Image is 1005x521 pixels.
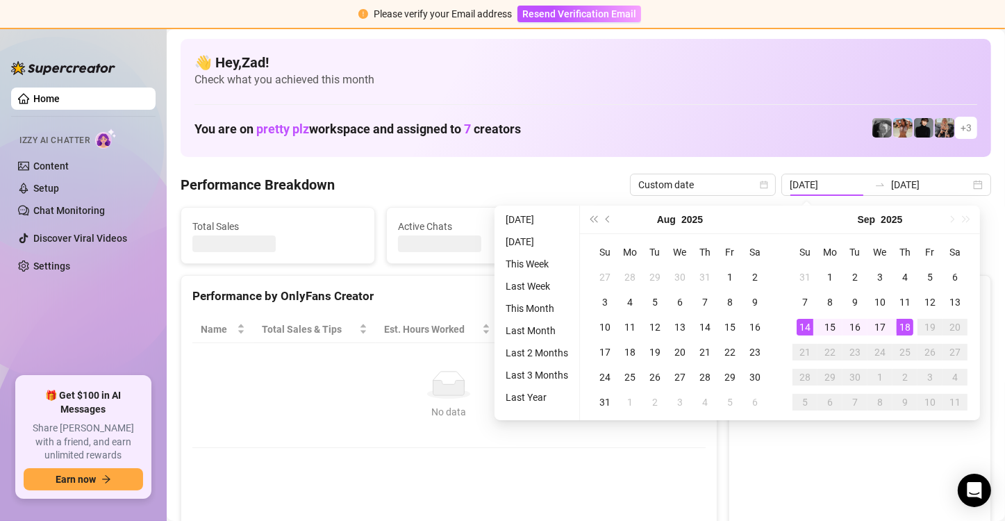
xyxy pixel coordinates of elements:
[384,322,479,337] div: Est. Hours Worked
[961,120,972,135] span: + 3
[935,118,954,138] img: Violet
[591,316,705,343] th: Chat Conversion
[33,233,127,244] a: Discover Viral Videos
[874,179,886,190] span: to
[24,389,143,416] span: 🎁 Get $100 in AI Messages
[33,93,60,104] a: Home
[56,474,96,485] span: Earn now
[33,260,70,272] a: Settings
[194,122,521,137] h1: You are on workspace and assigned to creators
[95,129,117,149] img: AI Chatter
[33,183,59,194] a: Setup
[24,468,143,490] button: Earn nowarrow-right
[101,474,111,484] span: arrow-right
[256,122,309,136] span: pretty plz
[522,8,636,19] span: Resend Verification Email
[194,72,977,88] span: Check what you achieved this month
[893,118,913,138] img: Amber
[599,322,686,337] span: Chat Conversion
[740,287,979,306] div: Sales by OnlyFans Creator
[24,422,143,463] span: Share [PERSON_NAME] with a friend, and earn unlimited rewards
[507,322,572,337] span: Sales / Hour
[790,177,869,192] input: Start date
[254,316,376,343] th: Total Sales & Tips
[914,118,933,138] img: Camille
[33,160,69,172] a: Content
[374,6,512,22] div: Please verify your Email address
[33,205,105,216] a: Chat Monitoring
[604,219,774,234] span: Messages Sent
[192,219,363,234] span: Total Sales
[464,122,471,136] span: 7
[517,6,641,22] button: Resend Verification Email
[194,53,977,72] h4: 👋 Hey, Zad !
[874,179,886,190] span: swap-right
[891,177,970,192] input: End date
[181,175,335,195] h4: Performance Breakdown
[19,134,90,147] span: Izzy AI Chatter
[760,181,768,189] span: calendar
[262,322,356,337] span: Total Sales & Tips
[358,9,368,19] span: exclamation-circle
[11,61,115,75] img: logo-BBDzfeDw.svg
[192,316,254,343] th: Name
[201,322,234,337] span: Name
[398,219,569,234] span: Active Chats
[499,316,592,343] th: Sales / Hour
[958,474,991,507] div: Open Intercom Messenger
[206,404,692,420] div: No data
[192,287,706,306] div: Performance by OnlyFans Creator
[872,118,892,138] img: Amber
[638,174,767,195] span: Custom date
